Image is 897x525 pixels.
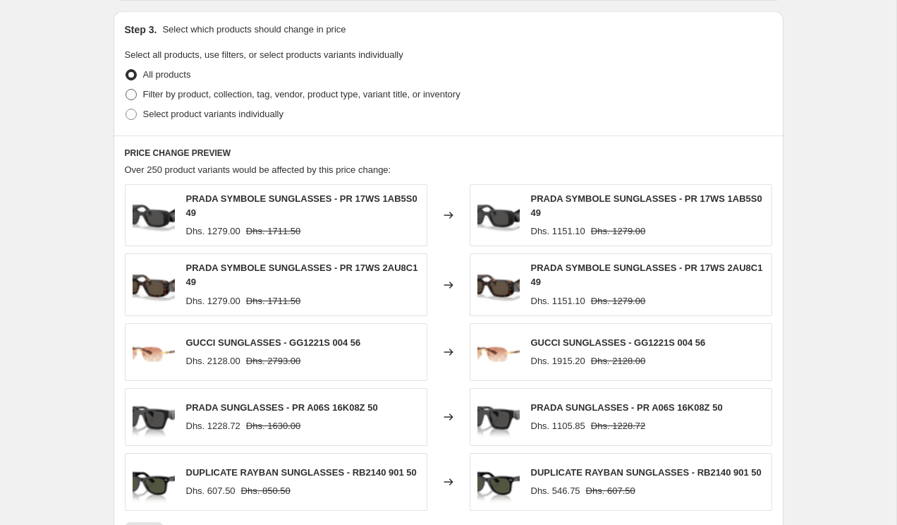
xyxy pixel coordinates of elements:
img: 0RB2140__901__P21__shad__qt_80x.png [477,461,520,503]
div: Dhs. 546.75 [531,484,580,498]
img: 0RB2140__901__P21__shad__qt_80x.png [133,461,175,503]
span: Filter by product, collection, tag, vendor, product type, variant title, or inventory [143,89,460,99]
span: PRADA SUNGLASSES - PR A06S 16K08Z 50 [186,402,378,413]
img: 0PR_A06S__16K08Z__P21__shad__qt_80x.png [477,396,520,438]
strike: Dhs. 607.50 [586,484,635,498]
img: 0PR_17WS__1AB5S0__STD__shad__qt_80x.png [477,194,520,236]
img: 0PR_17WS__2AU8C1__STD__shad__qt_80x.png [477,264,520,306]
span: All products [143,69,191,80]
strike: Dhs. 1228.72 [591,419,645,433]
span: Over 250 product variants would be affected by this price change: [125,164,391,175]
img: 0PR_17WS__1AB5S0__STD__shad__qt_80x.png [133,194,175,236]
span: DUPLICATE RAYBAN SUNGLASSES - RB2140 901 50 [531,467,762,478]
span: GUCCI SUNGLASSES - GG1221S 004 56 [186,337,361,348]
img: 0PR_A06S__16K08Z__P21__shad__qt_80x.png [133,396,175,438]
strike: Dhs. 1630.00 [246,419,300,433]
span: Select product variants individually [143,109,283,119]
div: Dhs. 1151.10 [531,224,585,239]
span: PRADA SYMBOLE SUNGLASSES - PR 17WS 1AB5S0 49 [531,193,762,218]
span: PRADA SUNGLASSES - PR A06S 16K08Z 50 [531,402,723,413]
p: Select which products should change in price [162,23,346,37]
strike: Dhs. 1711.50 [246,294,300,308]
img: 0GC001968__2300U1_030A_80x.png [133,331,175,373]
div: Dhs. 2128.00 [186,354,240,368]
span: PRADA SYMBOLE SUNGLASSES - PR 17WS 2AU8C1 49 [531,262,763,287]
span: Select all products, use filters, or select products variants individually [125,49,403,60]
strike: Dhs. 1711.50 [246,224,300,239]
h6: PRICE CHANGE PREVIEW [125,147,772,159]
div: Dhs. 1279.00 [186,294,240,308]
div: Dhs. 1228.72 [186,419,240,433]
strike: Dhs. 1279.00 [591,224,645,239]
strike: Dhs. 2793.00 [246,354,300,368]
img: 0GC001968__2300U1_030A_80x.png [477,331,520,373]
span: GUCCI SUNGLASSES - GG1221S 004 56 [531,337,706,348]
img: 0PR_17WS__2AU8C1__STD__shad__qt_80x.png [133,264,175,306]
h2: Step 3. [125,23,157,37]
div: Dhs. 607.50 [186,484,236,498]
strike: Dhs. 1279.00 [591,294,645,308]
div: Dhs. 1915.20 [531,354,585,368]
strike: Dhs. 2128.00 [591,354,645,368]
strike: Dhs. 850.50 [241,484,291,498]
div: Dhs. 1279.00 [186,224,240,239]
div: Dhs. 1151.10 [531,294,585,308]
span: PRADA SYMBOLE SUNGLASSES - PR 17WS 2AU8C1 49 [186,262,418,287]
span: DUPLICATE RAYBAN SUNGLASSES - RB2140 901 50 [186,467,417,478]
div: Dhs. 1105.85 [531,419,585,433]
span: PRADA SYMBOLE SUNGLASSES - PR 17WS 1AB5S0 49 [186,193,417,218]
